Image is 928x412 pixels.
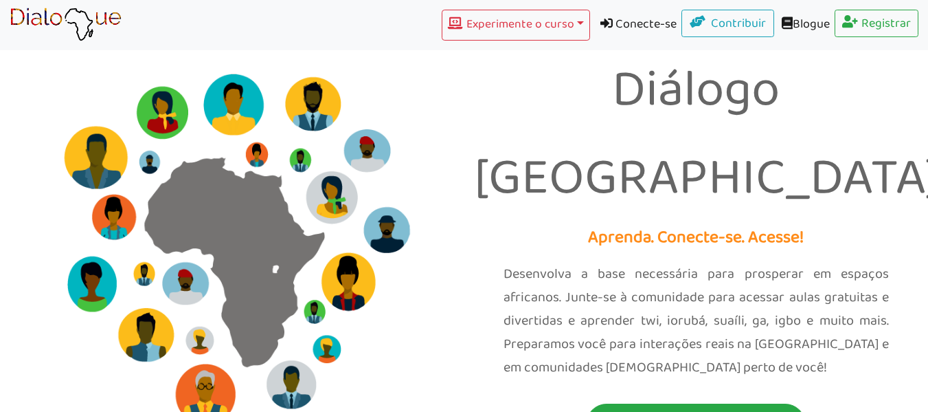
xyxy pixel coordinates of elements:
font: Contribuir [711,13,766,34]
a: Contribuir [681,10,774,37]
font: Desenvolva a base necessária para prosperar em espaços africanos. Junte-se à comunidade para aces... [503,263,890,380]
font: Registrar [861,13,911,34]
font: Conecte-se [615,14,677,35]
font: Aprenda. Conecte-se. Acesse! [588,224,804,252]
a: Conecte-se [590,10,682,41]
a: Registrar [835,10,919,37]
a: Blogue [774,10,835,41]
font: Experimente o curso [466,14,574,34]
img: aplicativo de plataforma para aprender línguas africanas [10,8,122,42]
button: Experimente o curso [442,10,589,41]
font: Blogue [793,14,830,35]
